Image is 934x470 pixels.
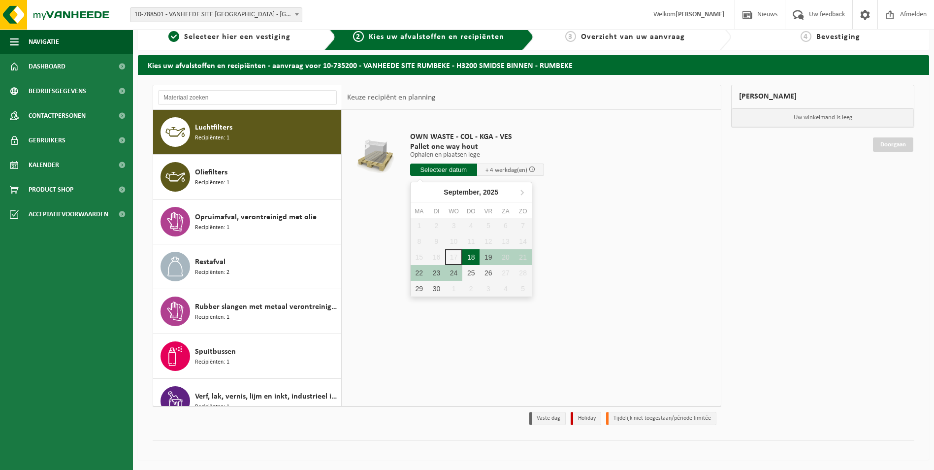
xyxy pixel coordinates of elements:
[480,249,497,265] div: 19
[606,412,716,425] li: Tijdelijk niet toegestaan/période limitée
[462,281,480,297] div: 2
[29,103,86,128] span: Contactpersonen
[29,54,65,79] span: Dashboard
[168,31,179,42] span: 1
[428,265,445,281] div: 23
[195,391,339,403] span: Verf, lak, vernis, lijm en inkt, industrieel in IBC
[462,265,480,281] div: 25
[410,132,544,142] span: OWN WASTE - COL - KGA - VES
[195,167,227,178] span: Oliefilters
[195,178,229,188] span: Recipiënten: 1
[571,412,601,425] li: Holiday
[153,379,342,423] button: Verf, lak, vernis, lijm en inkt, industrieel in IBC Recipiënten: 1
[410,152,544,159] p: Ophalen en plaatsen lege
[369,33,504,41] span: Kies uw afvalstoffen en recipiënten
[195,346,236,358] span: Spuitbussen
[676,11,725,18] strong: [PERSON_NAME]
[195,313,229,322] span: Recipiënten: 1
[29,30,59,54] span: Navigatie
[29,128,65,153] span: Gebruikers
[428,206,445,216] div: di
[195,358,229,367] span: Recipiënten: 1
[342,85,441,110] div: Keuze recipiënt en planning
[445,265,462,281] div: 24
[462,249,480,265] div: 18
[515,206,532,216] div: zo
[29,202,108,227] span: Acceptatievoorwaarden
[195,134,229,143] span: Recipiënten: 1
[195,256,225,268] span: Restafval
[801,31,811,42] span: 4
[158,90,337,105] input: Materiaal zoeken
[480,265,497,281] div: 26
[428,281,445,297] div: 30
[411,265,428,281] div: 22
[581,33,685,41] span: Overzicht van uw aanvraag
[153,155,342,200] button: Oliefilters Recipiënten: 1
[153,244,342,289] button: Restafval Recipiënten: 2
[480,206,497,216] div: vr
[195,223,229,233] span: Recipiënten: 1
[130,7,302,22] span: 10-788501 - VANHEEDE SITE RUMBEKE - RUMBEKE
[440,184,502,200] div: September,
[411,281,428,297] div: 29
[485,167,527,173] span: + 4 werkdag(en)
[195,268,229,277] span: Recipiënten: 2
[410,164,477,176] input: Selecteer datum
[29,79,86,103] span: Bedrijfsgegevens
[138,55,929,74] h2: Kies uw afvalstoffen en recipiënten - aanvraag voor 10-735200 - VANHEEDE SITE RUMBEKE - H3200 SMI...
[497,206,514,216] div: za
[565,31,576,42] span: 3
[483,189,498,196] i: 2025
[445,206,462,216] div: wo
[529,412,566,425] li: Vaste dag
[153,334,342,379] button: Spuitbussen Recipiënten: 1
[411,206,428,216] div: ma
[480,281,497,297] div: 3
[462,206,480,216] div: do
[816,33,860,41] span: Bevestiging
[130,8,302,22] span: 10-788501 - VANHEEDE SITE RUMBEKE - RUMBEKE
[29,177,73,202] span: Product Shop
[732,108,914,127] p: Uw winkelmand is leeg
[184,33,290,41] span: Selecteer hier een vestiging
[29,153,59,177] span: Kalender
[153,289,342,334] button: Rubber slangen met metaal verontreinigd met olie Recipiënten: 1
[195,403,229,412] span: Recipiënten: 1
[195,211,317,223] span: Opruimafval, verontreinigd met olie
[353,31,364,42] span: 2
[410,142,544,152] span: Pallet one way hout
[873,137,913,152] a: Doorgaan
[153,200,342,244] button: Opruimafval, verontreinigd met olie Recipiënten: 1
[445,281,462,297] div: 1
[195,122,232,134] span: Luchtfilters
[731,85,914,108] div: [PERSON_NAME]
[195,301,339,313] span: Rubber slangen met metaal verontreinigd met olie
[153,110,342,155] button: Luchtfilters Recipiënten: 1
[143,31,316,43] a: 1Selecteer hier een vestiging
